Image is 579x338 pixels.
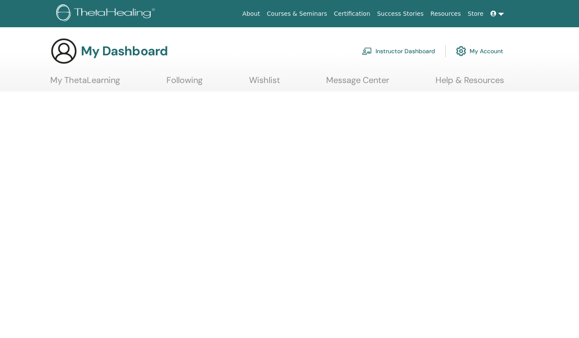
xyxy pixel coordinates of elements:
a: Courses & Seminars [264,6,331,22]
a: My Account [456,42,503,60]
a: Success Stories [374,6,427,22]
img: logo.png [56,4,158,23]
a: Instructor Dashboard [362,42,435,60]
img: generic-user-icon.jpg [50,37,77,65]
a: Certification [330,6,373,22]
a: About [239,6,263,22]
img: cog.svg [456,44,466,58]
a: Help & Resources [436,75,504,92]
a: My ThetaLearning [50,75,120,92]
a: Following [166,75,203,92]
h3: My Dashboard [81,43,168,59]
a: Wishlist [249,75,280,92]
a: Message Center [326,75,389,92]
img: chalkboard-teacher.svg [362,47,372,55]
a: Resources [427,6,464,22]
a: Store [464,6,487,22]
